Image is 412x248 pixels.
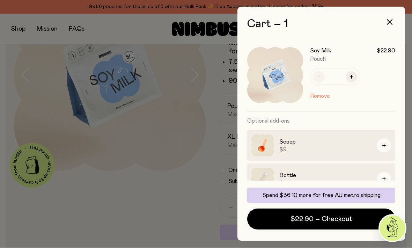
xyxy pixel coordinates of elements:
img: agent [380,216,405,241]
h3: Optional add-ons [247,112,395,130]
span: $22.90 [377,48,395,54]
h2: Cart – 1 [247,18,395,31]
span: $29 [279,180,371,187]
span: $9 [279,146,371,153]
span: Pouch [310,57,326,62]
h3: Bottle [279,172,371,180]
h3: Scoop [279,138,371,146]
button: $22.90 – Checkout [247,209,395,230]
p: Spend $36.10 more for free AU metro shipping [251,192,391,199]
button: Remove [310,92,330,101]
h3: Soy Milk [310,48,331,54]
span: $22.90 – Checkout [290,214,352,224]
